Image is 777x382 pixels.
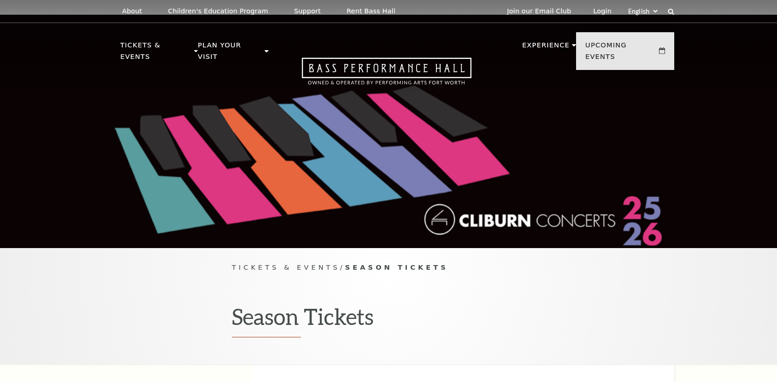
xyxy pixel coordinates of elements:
[232,262,545,273] p: /
[198,40,262,68] p: Plan Your Visit
[232,263,340,271] span: Tickets & Events
[585,40,657,68] p: Upcoming Events
[347,7,395,15] p: Rent Bass Hall
[294,7,321,15] p: Support
[122,7,142,15] p: About
[345,263,448,271] span: Season Tickets
[120,40,192,68] p: Tickets & Events
[522,40,570,56] p: Experience
[232,303,545,337] h1: Season Tickets
[168,7,268,15] p: Children's Education Program
[626,7,659,16] select: Select:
